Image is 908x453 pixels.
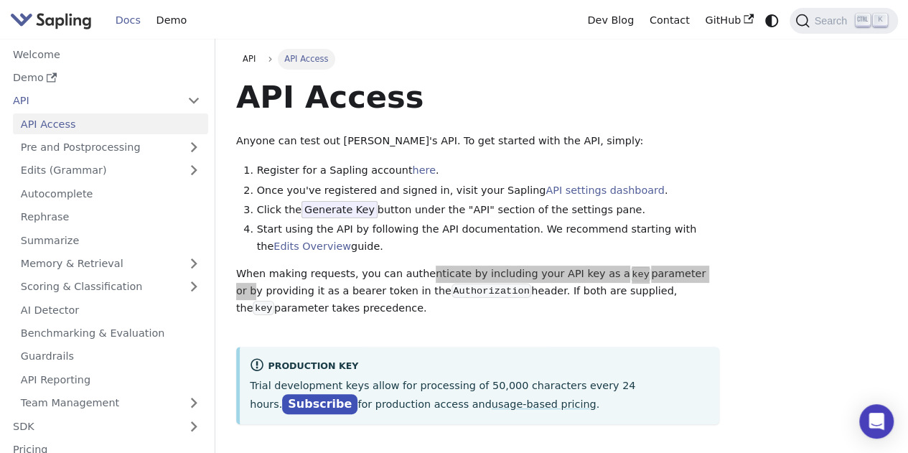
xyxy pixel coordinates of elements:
a: Docs [108,9,149,32]
a: Dev Blog [579,9,641,32]
li: Register for a Sapling account . [257,162,720,179]
p: Anyone can test out [PERSON_NAME]'s API. To get started with the API, simply: [236,133,719,150]
div: Production Key [250,358,709,375]
a: Team Management [13,393,208,414]
a: Autocomplete [13,183,208,204]
img: Sapling.ai [10,10,92,31]
a: GitHub [697,9,761,32]
a: API Reporting [13,369,208,390]
a: API [5,90,179,111]
a: API Access [13,113,208,134]
a: AI Detector [13,299,208,320]
button: Search (Ctrl+K) [790,8,897,34]
nav: Breadcrumbs [236,49,719,69]
a: API [236,49,263,69]
code: key [253,301,273,315]
a: Edits (Grammar) [13,160,208,181]
a: usage-based pricing [492,398,596,410]
li: Once you've registered and signed in, visit your Sapling . [257,182,720,200]
code: key [630,267,651,281]
button: Expand sidebar category 'SDK' [179,416,208,436]
button: Switch between dark and light mode (currently system mode) [762,10,782,31]
li: Start using the API by following the API documentation. We recommend starting with the guide. [257,221,720,256]
a: Summarize [13,230,208,251]
p: Trial development keys allow for processing of 50,000 characters every 24 hours. for production a... [250,378,709,414]
a: Edits Overview [273,240,351,252]
a: Rephrase [13,207,208,228]
div: Open Intercom Messenger [859,404,894,439]
a: Contact [642,9,698,32]
a: Guardrails [13,346,208,367]
a: Welcome [5,44,208,65]
code: Authorization [451,284,531,298]
kbd: K [873,14,887,27]
a: Sapling.ai [10,10,97,31]
a: Pre and Postprocessing [13,137,208,158]
h1: API Access [236,78,719,116]
a: Benchmarking & Evaluation [13,323,208,344]
span: Search [810,15,856,27]
li: Click the button under the "API" section of the settings pane. [257,202,720,219]
span: API Access [278,49,335,69]
p: When making requests, you can authenticate by including your API key as a parameter or by providi... [236,266,719,317]
a: API settings dashboard [546,185,664,196]
a: Memory & Retrieval [13,253,208,274]
span: Generate Key [301,201,378,218]
a: Scoring & Classification [13,276,208,297]
a: Subscribe [282,394,357,415]
a: SDK [5,416,179,436]
a: Demo [149,9,195,32]
span: API [243,54,256,64]
button: Collapse sidebar category 'API' [179,90,208,111]
a: here [412,164,435,176]
a: Demo [5,67,208,88]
